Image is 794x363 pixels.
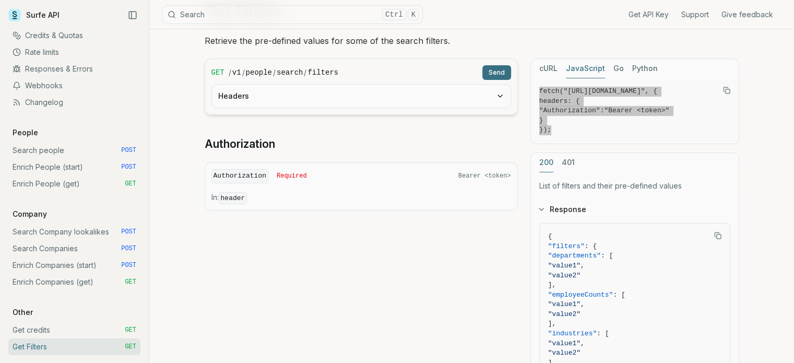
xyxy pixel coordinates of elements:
[710,228,726,243] button: Copy Text
[482,65,511,80] button: Send
[121,261,136,270] span: POST
[8,240,140,257] a: Search Companies POST
[125,326,136,334] span: GET
[205,33,739,48] p: Retrieve the pre-defined values for some of the search filters.
[548,272,580,279] span: "value2"
[719,83,734,98] button: Copy Text
[613,59,624,78] button: Go
[548,242,585,250] span: "filters"
[125,343,136,351] span: GET
[548,281,556,289] span: ],
[229,67,231,78] span: /
[8,322,140,338] a: Get credits GET
[8,159,140,175] a: Enrich People (start) POST
[125,180,136,188] span: GET
[8,127,42,138] p: People
[585,242,597,250] span: : {
[246,67,272,78] code: people
[162,5,423,24] button: SearchCtrlK
[277,172,307,180] span: Required
[277,67,303,78] code: search
[125,278,136,286] span: GET
[8,224,140,240] a: Search Company lookalikes POST
[580,262,585,270] span: ,
[613,291,625,299] span: : [
[539,126,551,134] span: });
[458,172,511,180] span: Bearer <token>
[539,116,543,124] span: }
[539,107,600,114] span: "Authorization"
[273,67,276,78] span: /
[548,320,556,327] span: ],
[597,330,609,337] span: : [
[600,107,605,114] span: :
[304,67,306,78] span: /
[8,307,37,318] p: Other
[212,85,511,108] button: Headers
[629,9,669,20] a: Get API Key
[8,61,140,77] a: Responses & Errors
[242,67,245,78] span: /
[8,257,140,274] a: Enrich Companies (start) POST
[8,7,60,23] a: Surfe API
[8,175,140,192] a: Enrich People (get) GET
[632,59,658,78] button: Python
[539,87,560,95] span: fetch
[211,67,224,78] span: GET
[408,9,419,20] kbd: K
[205,137,275,151] a: Authorization
[548,232,552,240] span: {
[681,9,709,20] a: Support
[121,146,136,155] span: POST
[8,27,140,44] a: Credits & Quotas
[539,153,553,172] button: 200
[548,291,613,299] span: "employeeCounts"
[121,244,136,253] span: POST
[604,107,669,114] span: "Bearer <token>"
[560,87,564,95] span: (
[121,228,136,236] span: POST
[219,192,247,204] code: header
[548,330,597,337] span: "industries"
[8,209,51,219] p: Company
[539,59,558,78] button: cURL
[531,196,739,223] button: Response
[539,181,730,191] p: List of filters and their pre-defined values
[645,87,657,95] span: , {
[548,252,601,260] span: "departments"
[8,338,140,355] a: Get Filters GET
[548,339,580,347] span: "value1"
[580,339,585,347] span: ,
[8,274,140,290] a: Enrich Companies (get) GET
[307,67,338,78] code: filters
[232,67,241,78] code: v1
[562,153,575,172] button: 401
[601,252,613,260] span: : [
[8,94,140,111] a: Changelog
[125,7,140,23] button: Collapse Sidebar
[539,97,580,105] span: headers: {
[548,349,580,357] span: "value2"
[580,300,585,308] span: ,
[548,262,580,270] span: "value1"
[548,310,580,318] span: "value2"
[211,192,511,204] p: In:
[211,169,268,183] code: Authorization
[8,77,140,94] a: Webhooks
[566,59,605,78] button: JavaScript
[8,142,140,159] a: Search people POST
[121,163,136,171] span: POST
[382,9,407,20] kbd: Ctrl
[563,87,645,95] span: "[URL][DOMAIN_NAME]"
[548,300,580,308] span: "value1"
[8,44,140,61] a: Rate limits
[721,9,773,20] a: Give feedback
